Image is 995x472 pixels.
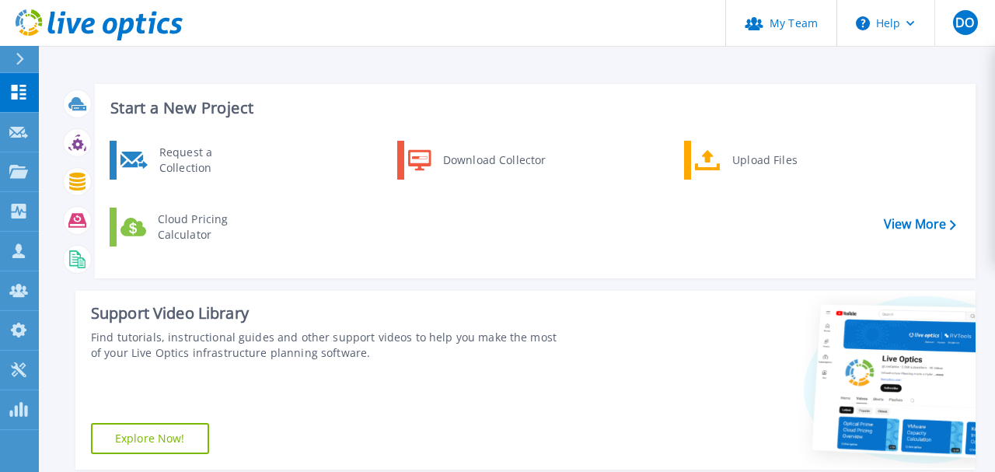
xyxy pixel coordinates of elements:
div: Find tutorials, instructional guides and other support videos to help you make the most of your L... [91,330,559,361]
a: Explore Now! [91,423,209,454]
span: DO [955,16,974,29]
div: Upload Files [724,145,840,176]
a: Download Collector [397,141,557,180]
div: Download Collector [435,145,553,176]
a: Request a Collection [110,141,269,180]
h3: Start a New Project [110,100,955,117]
a: Cloud Pricing Calculator [110,208,269,246]
div: Support Video Library [91,303,559,323]
div: Request a Collection [152,145,265,176]
a: View More [884,217,956,232]
a: Upload Files [684,141,843,180]
div: Cloud Pricing Calculator [150,212,265,243]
